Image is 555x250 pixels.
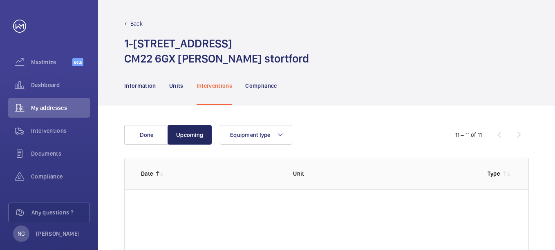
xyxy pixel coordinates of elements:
[230,132,271,138] span: Equipment type
[31,172,90,181] span: Compliance
[220,125,292,145] button: Equipment type
[169,82,184,90] p: Units
[31,104,90,112] span: My addresses
[124,125,168,145] button: Done
[72,58,83,66] span: Beta
[245,82,277,90] p: Compliance
[31,208,90,217] span: Any questions ?
[36,230,80,238] p: [PERSON_NAME]
[130,20,143,28] p: Back
[124,36,309,66] h1: 1-[STREET_ADDRESS] CM22 6GX [PERSON_NAME] stortford
[141,170,153,178] p: Date
[31,127,90,135] span: Interventions
[168,125,212,145] button: Upcoming
[124,82,156,90] p: Information
[197,82,233,90] p: Interventions
[18,230,25,238] p: NG
[488,170,500,178] p: Type
[31,150,90,158] span: Documents
[31,58,72,66] span: Maximize
[31,81,90,89] span: Dashboard
[455,131,482,139] div: 11 – 11 of 11
[293,170,474,178] p: Unit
